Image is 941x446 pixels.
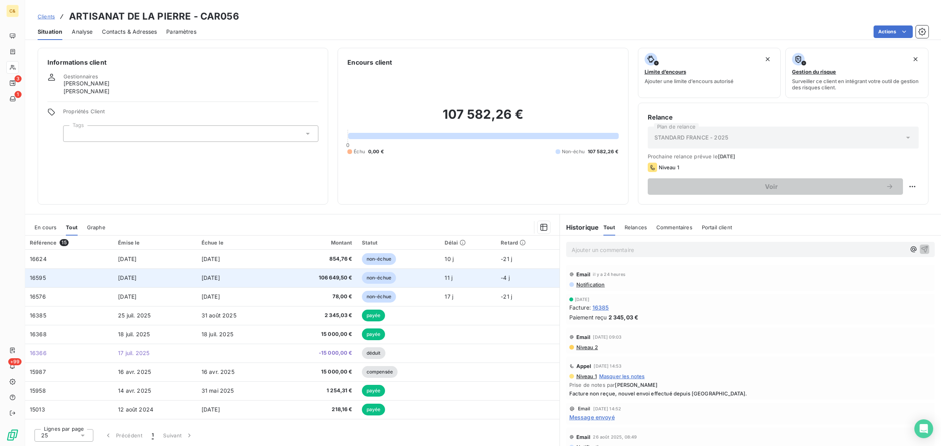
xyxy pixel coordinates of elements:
[8,358,22,365] span: +99
[63,108,318,119] span: Propriétés Client
[576,281,605,288] span: Notification
[202,368,234,375] span: 16 avr. 2025
[202,256,220,262] span: [DATE]
[347,107,618,130] h2: 107 582,26 €
[118,406,153,413] span: 12 août 2024
[576,373,597,379] span: Niveau 1
[30,331,47,337] span: 16368
[656,224,692,230] span: Commentaires
[283,255,352,263] span: 854,76 €
[64,87,109,95] span: [PERSON_NAME]
[569,390,932,397] span: Facture non reçue, nouvel envoi effectué depuis [GEOGRAPHIC_DATA].
[118,331,150,337] span: 18 juil. 2025
[202,274,220,281] span: [DATE]
[64,73,98,80] span: Gestionnaires
[60,239,68,246] span: 15
[562,148,585,155] span: Non-échu
[501,274,510,281] span: -4 j
[69,9,239,24] h3: ARTISANAT DE LA PIERRE - CAR056
[30,274,46,281] span: 16595
[30,256,47,262] span: 16624
[659,164,679,170] span: Niveau 1
[445,256,454,262] span: 10 j
[362,310,385,321] span: payée
[283,349,352,357] span: -15 000,00 €
[362,272,396,284] span: non-échue
[569,313,607,321] span: Paiement reçu
[578,406,590,411] span: Email
[625,224,647,230] span: Relances
[38,13,55,20] a: Clients
[638,48,781,98] button: Limite d’encoursAjouter une limite d’encours autorisé
[346,142,349,148] span: 0
[118,387,151,394] span: 14 avr. 2025
[202,331,233,337] span: 18 juil. 2025
[87,224,105,230] span: Graphe
[30,368,46,375] span: 15987
[599,373,645,379] span: Masquer les notes
[576,344,598,350] span: Niveau 2
[354,148,365,155] span: Échu
[648,112,919,122] h6: Relance
[593,335,621,339] span: [DATE] 09:03
[166,28,196,36] span: Paramètres
[576,271,591,277] span: Email
[118,256,136,262] span: [DATE]
[283,239,352,246] div: Montant
[158,427,198,444] button: Suivant
[47,58,318,67] h6: Informations client
[118,274,136,281] span: [DATE]
[874,25,913,38] button: Actions
[202,387,234,394] span: 31 mai 2025
[15,75,22,82] span: 3
[283,387,352,395] span: 1 254,31 €
[362,253,396,265] span: non-échue
[603,224,615,230] span: Tout
[118,350,149,356] span: 17 juil. 2025
[592,303,609,312] span: 16385
[15,91,22,98] span: 1
[445,293,453,300] span: 17 j
[362,328,385,340] span: payée
[645,78,734,84] span: Ajouter une limite d’encours autorisé
[657,183,886,190] span: Voir
[501,256,512,262] span: -21 j
[615,382,658,388] span: [PERSON_NAME]
[30,350,47,356] span: 16366
[445,239,491,246] div: Délai
[283,312,352,319] span: 2 345,03 €
[347,58,392,67] h6: Encours client
[30,293,46,300] span: 16576
[35,224,56,230] span: En cours
[202,239,273,246] div: Échue le
[66,224,78,230] span: Tout
[654,134,728,141] span: STANDARD FRANCE - 2025
[560,223,599,232] h6: Historique
[283,293,352,301] span: 78,00 €
[6,429,19,441] img: Logo LeanPay
[152,431,154,439] span: 1
[6,5,19,17] div: C&
[569,303,591,312] span: Facture :
[362,291,396,303] span: non-échue
[118,312,151,319] span: 25 juil. 2025
[569,413,615,421] span: Message envoyé
[30,387,46,394] span: 15958
[501,293,512,300] span: -21 j
[283,330,352,338] span: 15 000,00 €
[718,153,736,160] span: [DATE]
[118,239,192,246] div: Émise le
[445,274,452,281] span: 11 j
[914,419,933,438] div: Open Intercom Messenger
[362,239,436,246] div: Statut
[202,312,236,319] span: 31 août 2025
[102,28,157,36] span: Contacts & Adresses
[118,293,136,300] span: [DATE]
[283,406,352,413] span: 218,16 €
[576,434,591,440] span: Email
[202,293,220,300] span: [DATE]
[594,364,621,368] span: [DATE] 14:53
[30,239,109,246] div: Référence
[72,28,93,36] span: Analyse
